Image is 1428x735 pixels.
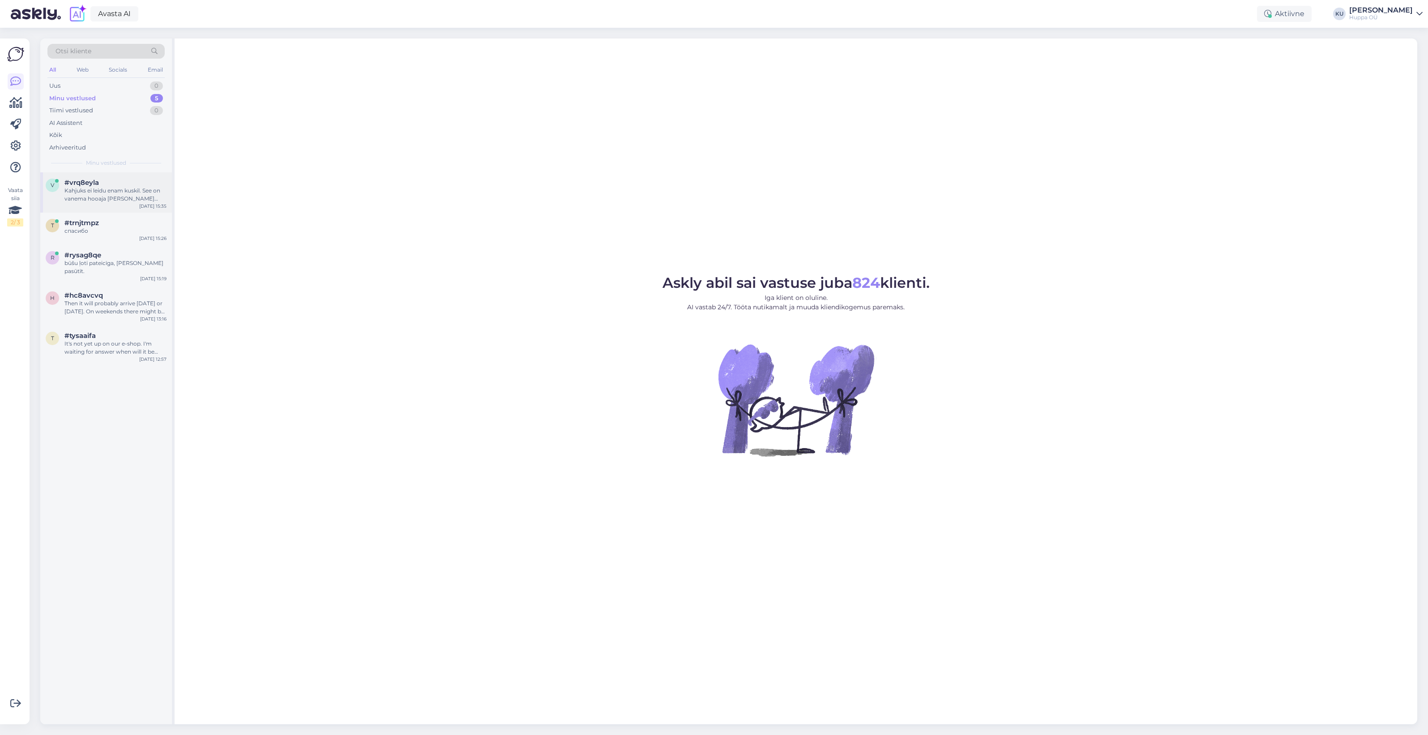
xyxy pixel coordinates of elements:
[56,47,91,56] span: Otsi kliente
[90,6,138,21] a: Avasta AI
[64,259,167,275] div: būšu ļoti pateicīga, [PERSON_NAME] pasūtīt.
[1333,8,1346,20] div: KU
[1349,7,1423,21] a: [PERSON_NAME]Huppa OÜ
[68,4,87,23] img: explore-ai
[107,64,129,76] div: Socials
[139,203,167,209] div: [DATE] 15:35
[75,64,90,76] div: Web
[140,275,167,282] div: [DATE] 15:19
[1349,14,1413,21] div: Huppa OÜ
[852,274,880,291] b: 824
[150,106,163,115] div: 0
[64,219,99,227] span: #trnjtmpz
[49,131,62,140] div: Kõik
[49,81,60,90] div: Uus
[51,222,54,229] span: t
[663,274,930,291] span: Askly abil sai vastuse juba klienti.
[64,227,167,235] div: спасибо
[64,179,99,187] span: #vrq8eyla
[51,182,54,188] span: v
[139,235,167,242] div: [DATE] 15:26
[64,332,96,340] span: #tysaaifa
[139,356,167,363] div: [DATE] 12:57
[49,94,96,103] div: Minu vestlused
[64,251,101,259] span: #rysag8qe
[140,316,167,322] div: [DATE] 13:16
[49,119,82,128] div: AI Assistent
[86,159,126,167] span: Minu vestlused
[663,293,930,312] p: Iga klient on oluline. AI vastab 24/7. Tööta nutikamalt ja muuda kliendikogemus paremaks.
[51,335,54,342] span: t
[7,218,23,226] div: 2 / 3
[50,295,55,301] span: h
[49,106,93,115] div: Tiimi vestlused
[146,64,165,76] div: Email
[64,187,167,203] div: Kahjuks ei leidu enam kuskil. See on vanema hooaja [PERSON_NAME] juurde ei ole tehtud. Kas aitan ...
[7,186,23,226] div: Vaata siia
[1257,6,1312,22] div: Aktiivne
[1349,7,1413,14] div: [PERSON_NAME]
[150,94,163,103] div: 5
[64,299,167,316] div: Then it will probably arrive [DATE] or [DATE]. On weekends there might be less transport.
[64,340,167,356] div: It's not yet up on our e-shop. I'm waiting for answer when will it be available, so you can order it
[49,143,86,152] div: Arhiveeritud
[51,254,55,261] span: r
[47,64,58,76] div: All
[150,81,163,90] div: 0
[64,291,103,299] span: #hc8avcvq
[715,319,876,480] img: No Chat active
[7,46,24,63] img: Askly Logo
